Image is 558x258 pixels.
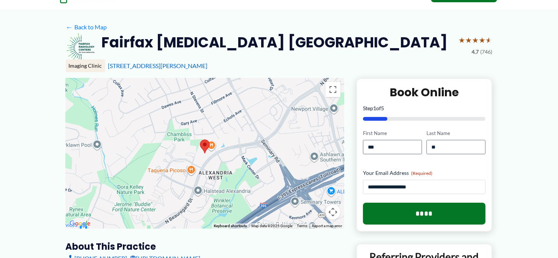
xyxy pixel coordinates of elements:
[68,219,92,229] a: Open this area in Google Maps (opens a new window)
[479,33,486,47] span: ★
[472,33,479,47] span: ★
[312,224,342,228] a: Report a map error
[66,241,344,252] h3: About this practice
[325,205,340,220] button: Map camera controls
[363,106,486,111] p: Step of
[214,223,247,229] button: Keyboard shortcuts
[102,33,448,52] h2: Fairfax [MEDICAL_DATA] [GEOGRAPHIC_DATA]
[66,21,107,33] a: ←Back to Map
[66,59,105,72] div: Imaging Clinic
[459,33,466,47] span: ★
[363,130,422,137] label: First Name
[108,62,208,69] a: [STREET_ADDRESS][PERSON_NAME]
[381,105,384,111] span: 5
[363,169,486,177] label: Your Email Address
[426,130,485,137] label: Last Name
[486,33,493,47] span: ★
[297,224,307,228] a: Terms (opens in new tab)
[466,33,472,47] span: ★
[363,85,486,100] h2: Book Online
[481,47,493,57] span: (746)
[472,47,479,57] span: 4.7
[325,82,340,97] button: Toggle fullscreen view
[66,23,73,30] span: ←
[411,170,432,176] span: (Required)
[251,224,292,228] span: Map data ©2025 Google
[373,105,376,111] span: 1
[68,219,92,229] img: Google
